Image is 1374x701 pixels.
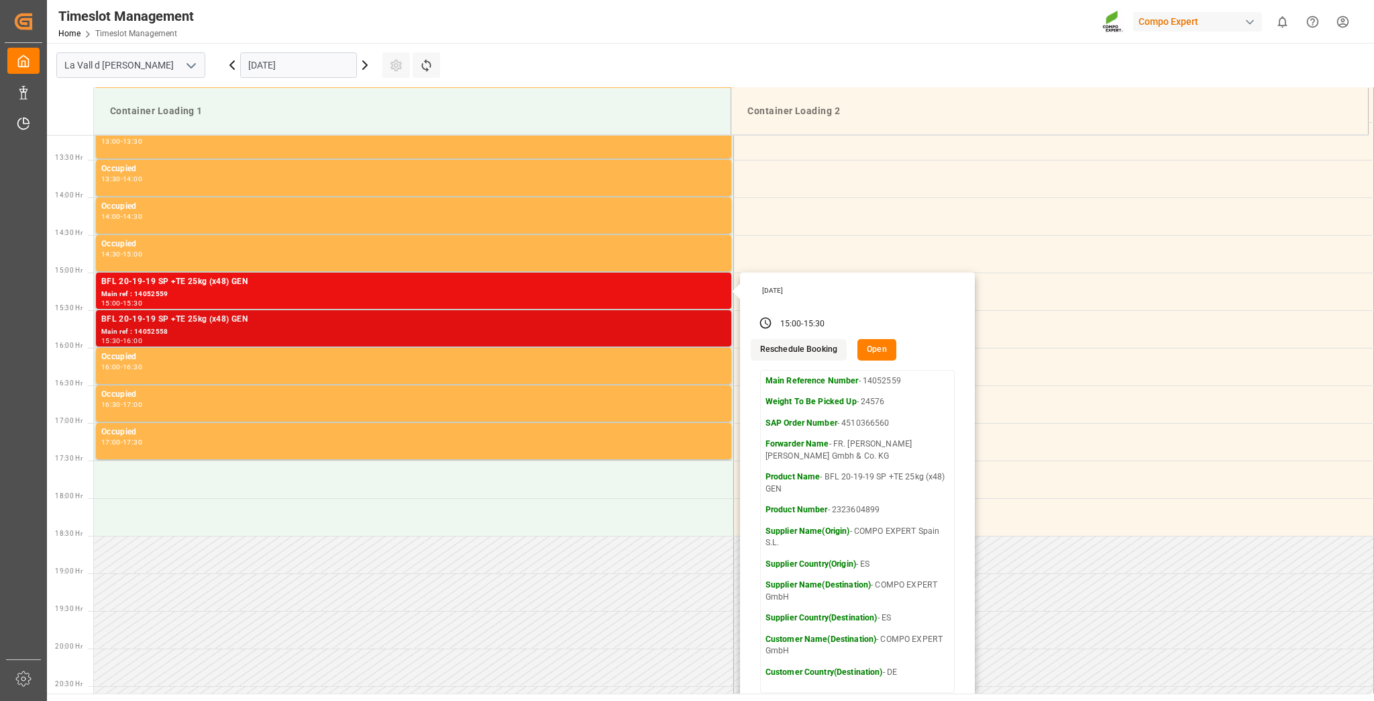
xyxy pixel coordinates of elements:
strong: Supplier Country(Destination) [765,613,878,622]
div: - [121,251,123,257]
button: Compo Expert [1133,9,1267,34]
strong: Weight To Be Picked Up [765,397,857,406]
span: 16:30 Hr [55,379,83,387]
div: 17:30 [123,439,142,445]
div: - [121,138,123,144]
span: 17:30 Hr [55,455,83,462]
div: 16:00 [123,338,142,344]
div: 13:00 [101,138,121,144]
p: - 2323604899 [765,504,949,516]
p: - COMPO EXPERT GmbH [765,634,949,657]
div: 15:30 [804,318,825,330]
strong: Product Name [765,472,821,481]
div: BFL 20-19-19 SP +TE 25kg (x48) GEN [101,275,726,289]
div: - [121,176,123,182]
div: 16:00 [101,364,121,370]
div: 17:00 [101,439,121,445]
button: open menu [180,55,201,76]
button: Open [857,339,896,361]
span: 15:30 Hr [55,304,83,312]
div: - [801,318,803,330]
span: 19:30 Hr [55,605,83,612]
div: Occupied [101,200,726,214]
div: - [121,338,123,344]
button: Reschedule Booking [751,339,847,361]
div: Container Loading 2 [742,99,1357,124]
div: 14:30 [101,251,121,257]
div: - [121,214,123,220]
p: - COMPO EXPERT Spain S.L. [765,526,949,549]
strong: Supplier Name(Origin) [765,526,850,536]
div: Occupied [101,162,726,176]
div: Compo Expert [1133,12,1262,32]
div: 15:00 [101,300,121,306]
span: 20:00 Hr [55,643,83,650]
strong: Product Number [765,505,828,514]
p: - BFL 20-19-19 SP +TE 25kg (x48) GEN [765,471,949,495]
p: - ES [765,559,949,571]
div: 14:00 [101,214,121,220]
div: Occupied [101,87,726,101]
span: 18:00 Hr [55,492,83,500]
div: 16:30 [123,364,142,370]
span: 14:30 Hr [55,229,83,236]
strong: Customer Name(Destination) [765,635,876,644]
div: 14:00 [123,176,142,182]
strong: Supplier Country(Origin) [765,559,856,569]
p: - 4510366560 [765,418,949,430]
strong: Forwarder Name [765,439,829,449]
span: 14:00 Hr [55,191,83,199]
input: Type to search/select [56,52,205,78]
div: 15:00 [780,318,802,330]
div: Timeslot Management [58,6,194,26]
div: Main ref : 14052558 [101,326,726,338]
span: 19:00 Hr [55,567,83,575]
strong: Supplier Name(Destination) [765,580,871,590]
p: - DE [765,667,949,679]
div: 15:30 [123,300,142,306]
strong: Customer Country(Destination) [765,667,883,677]
div: 15:30 [101,338,121,344]
div: 15:00 [123,251,142,257]
div: 16:30 [101,402,121,408]
span: 15:00 Hr [55,267,83,274]
div: - [121,364,123,370]
div: Main ref : 14052559 [101,289,726,300]
input: DD.MM.YYYY [240,52,357,78]
div: 17:00 [123,402,142,408]
div: Occupied [101,350,726,364]
div: Occupied [101,388,726,402]
div: 13:30 [123,138,142,144]
div: 13:30 [101,176,121,182]
p: - COMPO EXPERT GmbH [765,579,949,603]
strong: Main Reference Number [765,376,859,385]
button: show 0 new notifications [1267,7,1298,37]
button: Help Center [1298,7,1328,37]
div: - [121,439,123,445]
div: Container Loading 1 [105,99,720,124]
div: - [121,300,123,306]
span: 18:30 Hr [55,530,83,537]
p: - FR. [PERSON_NAME] [PERSON_NAME] Gmbh & Co. KG [765,438,949,462]
div: - [121,402,123,408]
span: 20:30 Hr [55,680,83,688]
strong: SAP Order Number [765,418,837,428]
a: Home [58,29,81,38]
div: [DATE] [757,286,960,295]
span: 16:00 Hr [55,342,83,349]
p: - 14052559 [765,375,949,387]
img: Screenshot%202023-09-29%20at%2010.02.21.png_1712312052.png [1102,10,1124,34]
span: 13:30 Hr [55,154,83,161]
span: 17:00 Hr [55,417,83,424]
div: Occupied [101,426,726,439]
p: - ES [765,612,949,624]
div: 14:30 [123,214,142,220]
div: BFL 20-19-19 SP +TE 25kg (x48) GEN [101,313,726,326]
p: - 24576 [765,396,949,408]
div: Occupied [101,238,726,251]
